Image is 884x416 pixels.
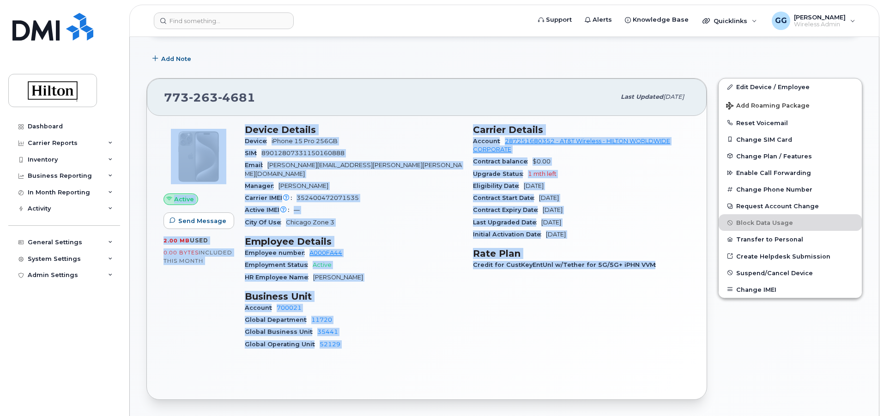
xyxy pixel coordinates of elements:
span: 89012807331150160888 [261,150,345,157]
span: [DATE] [663,93,684,100]
span: 352400472071535 [297,194,359,201]
a: Support [532,11,578,29]
span: Enable Call Forwarding [736,169,811,176]
span: Credit for CustKeyEntUnl w/Tether for 5G/5G+ iPHN VVM [473,261,660,268]
span: Initial Activation Date [473,231,546,238]
span: Active [174,195,194,204]
span: 263 [189,90,218,104]
button: Add Roaming Package [719,96,862,115]
iframe: Messenger Launcher [844,376,877,409]
a: Knowledge Base [618,11,695,29]
span: Contract Start Date [473,194,539,201]
span: 0.00 Bytes [163,249,199,256]
a: Alerts [578,11,618,29]
a: 52129 [320,341,340,348]
span: 1 mth left [528,170,557,177]
h3: Device Details [245,124,462,135]
span: 2.00 MB [163,237,190,244]
div: Quicklinks [696,12,763,30]
img: iPhone_15_Pro_Black.png [171,129,226,184]
span: [PERSON_NAME] [279,182,328,189]
span: iPhone 15 Pro 256GB [272,138,338,145]
span: [DATE] [539,194,559,201]
a: 287251680352 - AT&T Wireless - HILTON WORLDWIDE CORPORATE [473,138,670,153]
span: Change Plan / Features [736,152,812,159]
span: Last updated [621,93,663,100]
button: Change IMEI [719,281,862,298]
span: [DATE] [541,219,561,226]
span: [DATE] [546,231,566,238]
button: Send Message [163,212,234,229]
span: Upgrade Status [473,170,528,177]
a: 11720 [311,316,332,323]
span: [PERSON_NAME] [794,13,846,21]
span: SIM [245,150,261,157]
span: 773 [164,90,255,104]
span: Manager [245,182,279,189]
span: City Of Use [245,219,286,226]
span: Contract Expiry Date [473,206,543,213]
input: Find something... [154,12,294,29]
span: [DATE] [524,182,544,189]
span: [PERSON_NAME][EMAIL_ADDRESS][PERSON_NAME][PERSON_NAME][DOMAIN_NAME] [245,162,462,177]
h3: Employee Details [245,236,462,247]
button: Change Plan / Features [719,148,862,164]
h3: Rate Plan [473,248,690,259]
span: Global Operating Unit [245,341,320,348]
span: Eligibility Date [473,182,524,189]
span: GG [775,15,787,26]
span: — [294,206,300,213]
span: included this month [163,249,232,264]
span: Employee number [245,249,309,256]
span: Knowledge Base [633,15,689,24]
a: Create Helpdesk Submission [719,248,862,265]
button: Transfer to Personal [719,231,862,247]
span: HR Employee Name [245,274,313,281]
span: Employment Status [245,261,313,268]
a: A000FA44 [309,249,342,256]
button: Change Phone Number [719,181,862,198]
a: Edit Device / Employee [719,78,862,95]
span: Chicago Zone 3 [286,219,334,226]
button: Request Account Change [719,198,862,214]
span: Wireless Admin [794,21,846,28]
span: Suspend/Cancel Device [736,269,813,276]
span: Account [245,304,277,311]
a: 35441 [317,328,338,335]
span: used [190,237,208,244]
span: Add Note [161,54,191,63]
span: Support [546,15,572,24]
span: Global Business Unit [245,328,317,335]
span: 4681 [218,90,255,104]
span: Active IMEI [245,206,294,213]
span: Global Department [245,316,311,323]
span: Last Upgraded Date [473,219,541,226]
a: 700021 [277,304,302,311]
span: Send Message [178,217,226,225]
button: Suspend/Cancel Device [719,265,862,281]
button: Change SIM Card [719,131,862,148]
span: [PERSON_NAME] [313,274,363,281]
span: Account [473,138,505,145]
span: Alerts [593,15,612,24]
span: Contract balance [473,158,533,165]
span: Carrier IMEI [245,194,297,201]
button: Add Note [146,50,199,67]
span: Quicklinks [714,17,747,24]
span: Email [245,162,267,169]
span: $0.00 [533,158,551,165]
span: Device [245,138,272,145]
span: Active [313,261,332,268]
span: Add Roaming Package [726,102,810,111]
h3: Business Unit [245,291,462,302]
div: Gwendolyn Garrison [765,12,862,30]
h3: Carrier Details [473,124,690,135]
span: [DATE] [543,206,563,213]
button: Reset Voicemail [719,115,862,131]
button: Block Data Usage [719,214,862,231]
button: Enable Call Forwarding [719,164,862,181]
